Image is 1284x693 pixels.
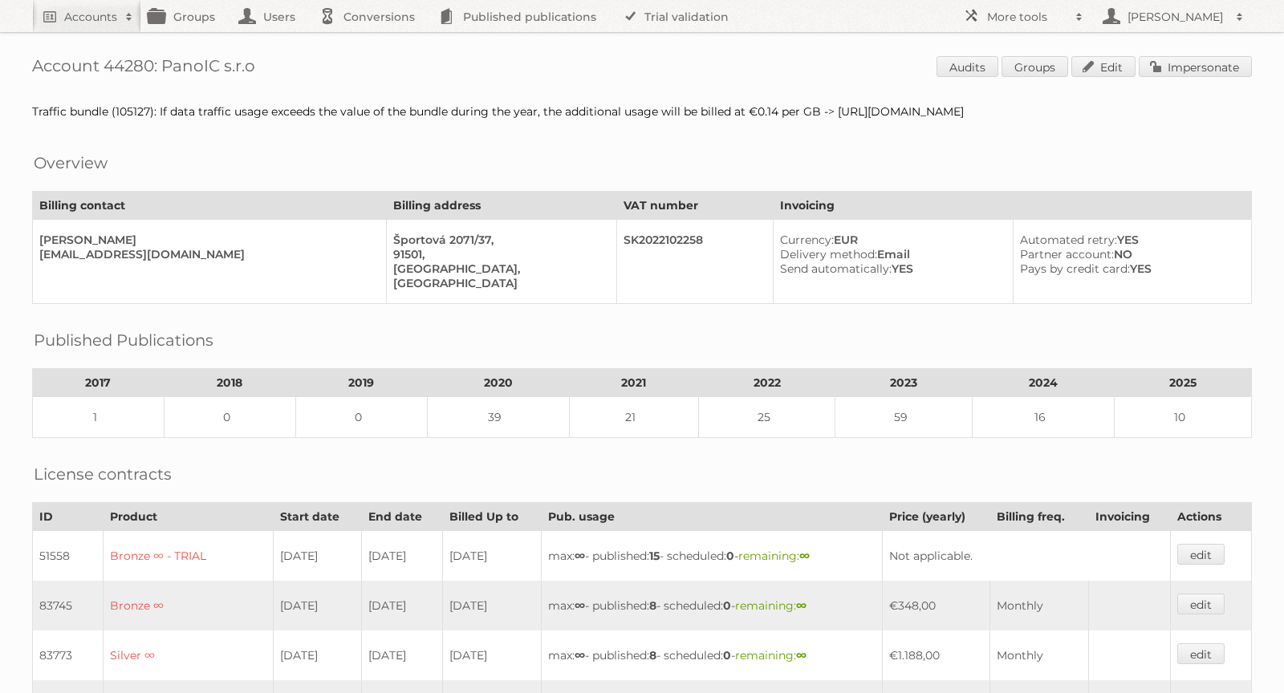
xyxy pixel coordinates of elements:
[274,503,361,531] th: Start date
[1170,503,1251,531] th: Actions
[361,581,442,630] td: [DATE]
[164,397,295,438] td: 0
[39,247,373,261] div: [EMAIL_ADDRESS][DOMAIN_NAME]
[295,369,427,397] th: 2019
[937,56,998,77] a: Audits
[32,56,1252,80] h1: Account 44280: PanoIC s.r.o
[33,397,165,438] td: 1
[393,261,603,276] div: [GEOGRAPHIC_DATA],
[780,247,1001,261] div: Email
[1115,369,1252,397] th: 2025
[882,581,990,630] td: €348,00
[1177,643,1225,664] a: edit
[274,581,361,630] td: [DATE]
[1071,56,1136,77] a: Edit
[735,648,807,663] span: remaining:
[103,630,274,680] td: Silver ∞
[698,369,835,397] th: 2022
[33,581,104,630] td: 83745
[1088,503,1170,531] th: Invoicing
[796,648,807,663] strong: ∞
[393,276,603,290] div: [GEOGRAPHIC_DATA]
[723,648,731,663] strong: 0
[34,462,172,486] h2: License contracts
[780,233,834,247] span: Currency:
[649,648,656,663] strong: 8
[575,648,585,663] strong: ∞
[33,192,387,220] th: Billing contact
[427,397,569,438] td: 39
[103,531,274,582] td: Bronze ∞ - TRIAL
[1177,544,1225,565] a: edit
[361,531,442,582] td: [DATE]
[1115,397,1252,438] td: 10
[990,581,1089,630] td: Monthly
[780,261,892,276] span: Send automatically:
[780,247,877,261] span: Delivery method:
[274,531,361,582] td: [DATE]
[738,549,810,563] span: remaining:
[575,598,585,613] strong: ∞
[990,630,1089,680] td: Monthly
[164,369,295,397] th: 2018
[442,630,542,680] td: [DATE]
[780,233,1001,247] div: EUR
[1002,56,1068,77] a: Groups
[274,630,361,680] td: [DATE]
[773,192,1251,220] th: Invoicing
[796,598,807,613] strong: ∞
[882,630,990,680] td: €1.188,00
[987,9,1067,25] h2: More tools
[34,151,108,175] h2: Overview
[1020,247,1114,261] span: Partner account:
[570,369,699,397] th: 2021
[1139,56,1252,77] a: Impersonate
[1020,261,1238,276] div: YES
[972,369,1114,397] th: 2024
[427,369,569,397] th: 2020
[1020,261,1130,276] span: Pays by credit card:
[295,397,427,438] td: 0
[649,598,656,613] strong: 8
[442,503,542,531] th: Billed Up to
[1177,594,1225,614] a: edit
[723,598,731,613] strong: 0
[617,192,774,220] th: VAT number
[726,549,734,563] strong: 0
[735,598,807,613] span: remaining:
[393,233,603,247] div: Športová 2071/37,
[39,233,373,247] div: [PERSON_NAME]
[835,397,973,438] td: 59
[575,549,585,563] strong: ∞
[780,261,1001,276] div: YES
[698,397,835,438] td: 25
[617,220,774,304] td: SK2022102258
[542,531,882,582] td: max: - published: - scheduled: -
[103,581,274,630] td: Bronze ∞
[442,531,542,582] td: [DATE]
[542,581,882,630] td: max: - published: - scheduled: -
[542,630,882,680] td: max: - published: - scheduled: -
[361,630,442,680] td: [DATE]
[34,328,213,352] h2: Published Publications
[386,192,616,220] th: Billing address
[882,531,1170,582] td: Not applicable.
[542,503,882,531] th: Pub. usage
[972,397,1114,438] td: 16
[33,630,104,680] td: 83773
[570,397,699,438] td: 21
[799,549,810,563] strong: ∞
[103,503,274,531] th: Product
[990,503,1089,531] th: Billing freq.
[33,503,104,531] th: ID
[1020,247,1238,261] div: NO
[33,531,104,582] td: 51558
[882,503,990,531] th: Price (yearly)
[393,247,603,261] div: 91501,
[1020,233,1117,247] span: Automated retry:
[64,9,117,25] h2: Accounts
[33,369,165,397] th: 2017
[649,549,660,563] strong: 15
[361,503,442,531] th: End date
[32,104,1252,119] div: Traffic bundle (105127): If data traffic usage exceeds the value of the bundle during the year, t...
